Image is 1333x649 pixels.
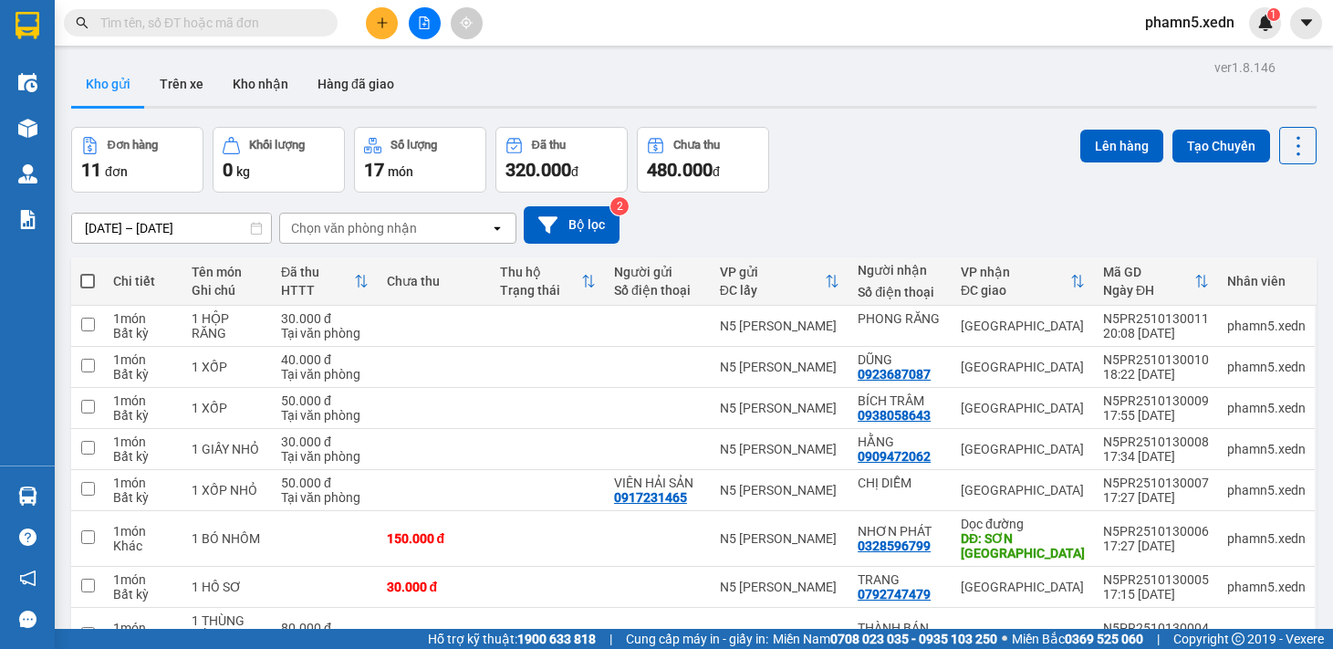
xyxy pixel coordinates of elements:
div: 1 món [113,352,173,367]
div: Chưa thu [673,139,720,152]
div: [GEOGRAPHIC_DATA] [961,401,1085,415]
div: phamn5.xedn [1227,628,1306,643]
div: 17:34 [DATE] [1103,449,1209,464]
div: 1 món [113,621,173,635]
div: 1 XỐP [192,360,263,374]
span: ... [929,621,940,635]
span: caret-down [1298,15,1315,31]
span: đơn [105,164,128,179]
div: [GEOGRAPHIC_DATA] [961,483,1085,497]
div: Đã thu [281,265,354,279]
div: Tại văn phòng [281,326,369,340]
div: VIÊN HẢI SẢN [614,476,702,490]
div: 0909472062 [858,449,931,464]
div: 50.000 đ [281,393,369,408]
div: 0792747479 [858,587,931,602]
button: Đã thu320.000đ [495,127,628,193]
span: 480.000 [647,159,713,181]
div: N5 [PERSON_NAME] [720,442,839,456]
div: DŨNG [858,352,942,367]
div: ĐC lấy [720,283,825,298]
div: NHƠN PHÁT [858,524,942,539]
div: N5 [PERSON_NAME] [720,531,839,546]
div: Đã thu [532,139,566,152]
div: Chưa thu [387,274,483,288]
strong: 0708 023 035 - 0935 103 250 [830,632,997,646]
div: 18:22 [DATE] [1103,367,1209,382]
span: món [388,164,413,179]
sup: 1 [1267,8,1280,21]
button: Hàng đã giao [303,62,409,106]
div: N5 [PERSON_NAME] [720,580,839,594]
div: Chọn văn phòng nhận [291,219,417,237]
span: đ [571,164,578,179]
div: CHỊ DIỄM [858,476,942,490]
div: 17:27 [DATE] [1103,490,1209,505]
span: ⚪️ [1002,635,1007,643]
div: PHONG RĂNG [858,311,942,326]
div: Dọc đường [961,517,1085,531]
div: [GEOGRAPHIC_DATA] [961,319,1085,333]
button: caret-down [1290,7,1322,39]
div: Tại văn phòng [281,367,369,382]
span: aim [460,16,473,29]
div: Khối lượng [249,139,305,152]
div: ver 1.8.146 [1214,58,1276,78]
div: BÍCH TRÂM [858,393,942,408]
div: TRANG [858,572,942,587]
div: Bất kỳ [113,408,173,423]
div: Nhân viên [1227,274,1306,288]
div: 40.000 đ [281,352,369,367]
button: aim [451,7,483,39]
button: Lên hàng [1080,130,1163,162]
div: Thu hộ [500,265,581,279]
span: 1 [1270,8,1276,21]
span: Cung cấp máy in - giấy in: [626,629,768,649]
img: warehouse-icon [18,73,37,92]
div: N5PR2510130004 [1103,621,1209,635]
div: Số điện thoại [614,283,702,298]
strong: 1900 633 818 [517,632,596,646]
span: 0 [223,159,233,181]
img: warehouse-icon [18,164,37,183]
button: Đơn hàng11đơn [71,127,203,193]
div: phamn5.xedn [1227,360,1306,374]
button: Khối lượng0kg [213,127,345,193]
span: phamn5.xedn [1130,11,1249,34]
div: Tại văn phòng [281,449,369,464]
div: 17:55 [DATE] [1103,408,1209,423]
button: Chưa thu480.000đ [637,127,769,193]
div: N5PR2510130011 [1103,311,1209,326]
div: Đơn hàng [108,139,158,152]
div: [GEOGRAPHIC_DATA] [961,580,1085,594]
span: plus [376,16,389,29]
div: 1 món [113,434,173,449]
span: Miền Nam [773,629,997,649]
div: 17:27 [DATE] [1103,539,1209,553]
div: Số điện thoại [858,285,942,299]
div: 1 XỐP NHỎ [192,483,263,497]
div: 1 XỐP [192,401,263,415]
div: N5PR2510130007 [1103,476,1209,490]
div: N5PR2510130009 [1103,393,1209,408]
div: phamn5.xedn [1227,442,1306,456]
img: icon-new-feature [1257,15,1274,31]
div: phamn5.xedn [1227,531,1306,546]
div: 0938058643 [858,408,931,423]
div: 0917231465 [614,490,687,505]
th: Toggle SortBy [272,257,378,306]
button: Kho nhận [218,62,303,106]
div: N5 [PERSON_NAME] [720,483,839,497]
span: đ [713,164,720,179]
div: Bất kỳ [113,326,173,340]
div: HẰNG [858,434,942,449]
div: 1 món [113,311,173,326]
div: 0328596799 [858,539,931,553]
button: Bộ lọc [524,206,620,244]
div: Người gửi [614,265,702,279]
div: phamn5.xedn [1227,483,1306,497]
strong: 0369 525 060 [1065,632,1143,646]
span: file-add [418,16,431,29]
span: Miền Bắc [1012,629,1143,649]
div: N5 [PERSON_NAME] [720,628,839,643]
